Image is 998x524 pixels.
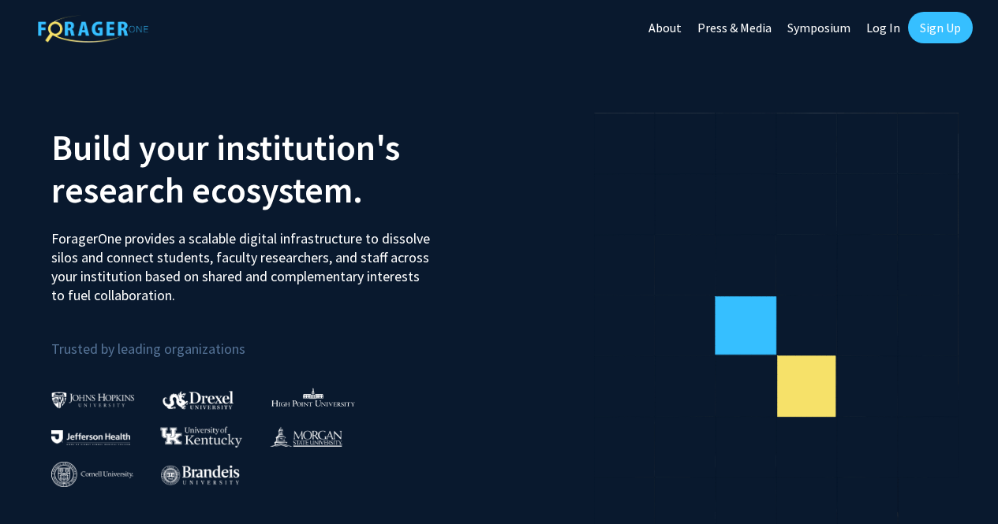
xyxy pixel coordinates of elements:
[161,465,240,485] img: Brandeis University
[38,15,148,43] img: ForagerOne Logo
[51,462,133,488] img: Cornell University
[51,318,488,361] p: Trusted by leading organizations
[51,392,135,408] img: Johns Hopkins University
[163,391,234,409] img: Drexel University
[908,12,973,43] a: Sign Up
[270,426,342,447] img: Morgan State University
[51,217,435,305] p: ForagerOne provides a scalable digital infrastructure to dissolve silos and connect students, fac...
[51,126,488,211] h2: Build your institution's research ecosystem.
[160,426,242,448] img: University of Kentucky
[271,388,355,407] img: High Point University
[51,430,130,445] img: Thomas Jefferson University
